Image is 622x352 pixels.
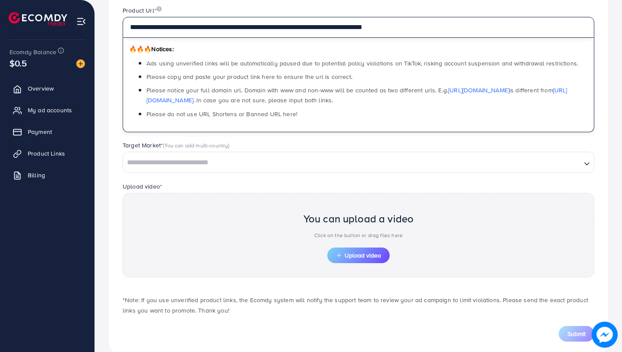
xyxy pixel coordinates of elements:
a: Billing [7,166,88,184]
img: image [76,59,85,68]
span: Please do not use URL Shortens or Banned URL here! [147,110,297,118]
img: logo [9,12,67,26]
a: [URL][DOMAIN_NAME] [448,86,509,95]
label: Product Url [123,6,162,15]
span: Ads using unverified links will be automatically paused due to potential policy violations on Tik... [147,59,578,68]
span: 🔥🔥🔥 [129,45,151,53]
img: image [592,322,618,348]
span: Please copy and paste your product link here to ensure the url is correct. [147,72,352,81]
h2: You can upload a video [303,212,414,225]
span: Submit [567,329,586,338]
img: menu [76,16,86,26]
a: My ad accounts [7,101,88,119]
p: *Note: If you use unverified product links, the Ecomdy system will notify the support team to rev... [123,295,594,316]
span: Billing [28,171,45,179]
input: Search for option [124,156,580,169]
a: Product Links [7,145,88,162]
span: My ad accounts [28,106,72,114]
p: Click on the button or drag files here [303,230,414,241]
button: Upload video [327,248,390,263]
div: Search for option [123,152,594,173]
span: $0.5 [10,57,27,69]
a: Overview [7,80,88,97]
button: Submit [559,326,594,342]
span: Please notice your full domain url. Domain with www and non-www will be counted as two different ... [147,86,567,104]
span: (You can add multi-country) [163,141,229,149]
label: Target Market [123,141,230,150]
span: Notices: [129,45,174,53]
span: Ecomdy Balance [10,48,56,56]
label: Upload video [123,182,162,191]
a: Payment [7,123,88,140]
span: Payment [28,127,52,136]
span: Upload video [336,252,381,258]
span: Product Links [28,149,65,158]
span: Overview [28,84,54,93]
img: image [156,6,162,12]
